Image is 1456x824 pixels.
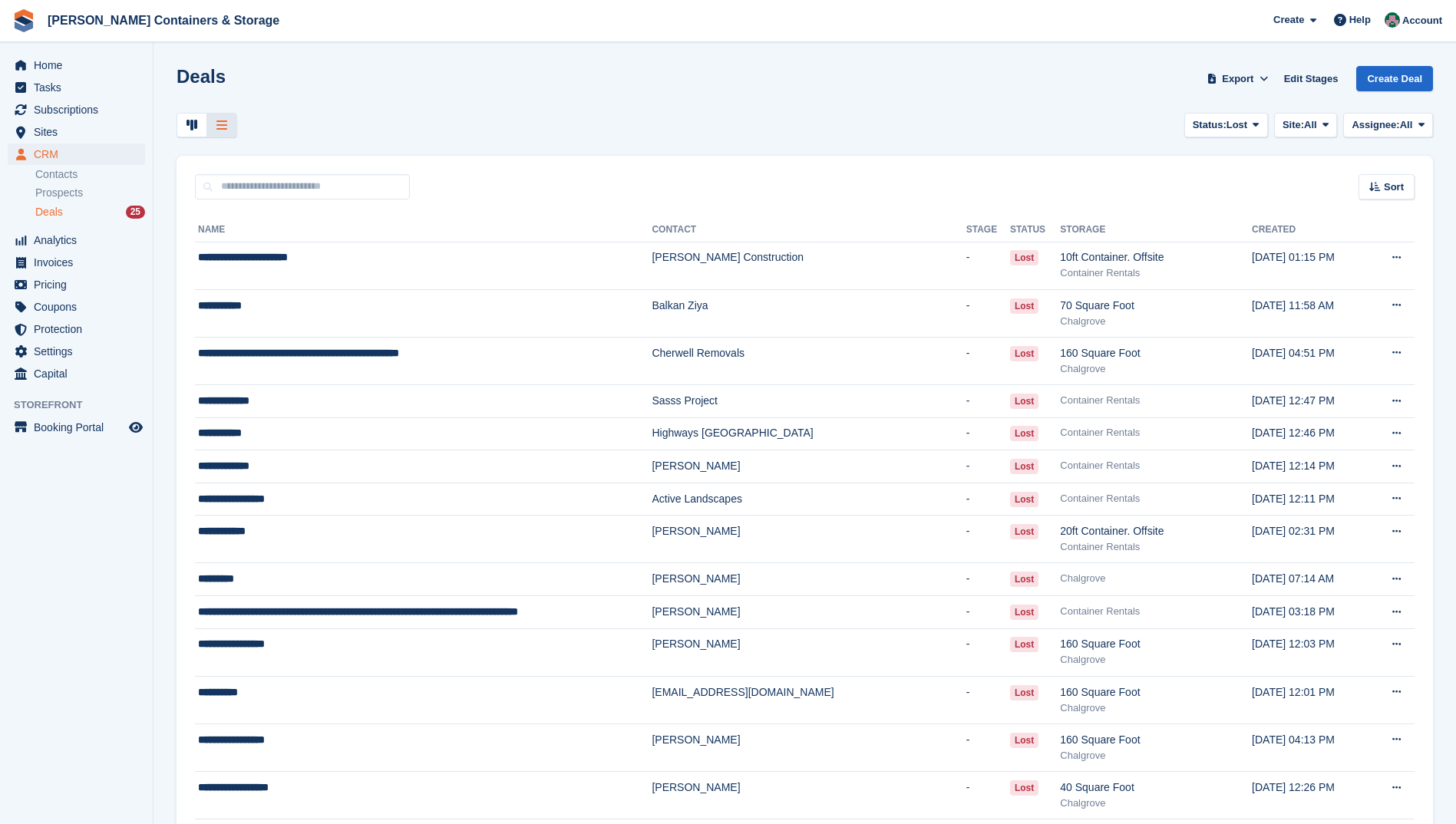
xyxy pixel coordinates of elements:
td: [DATE] 12:14 PM [1252,450,1369,483]
td: - [966,628,1010,676]
span: Storefront [14,397,153,413]
span: All [1400,117,1413,133]
button: Export [1204,66,1272,91]
td: [PERSON_NAME] Construction [652,242,966,289]
a: menu [8,363,145,384]
td: [EMAIL_ADDRESS][DOMAIN_NAME] [652,676,966,723]
button: Assignee: All [1343,113,1433,138]
td: [PERSON_NAME] [652,628,966,676]
a: menu [8,121,145,143]
a: Prospects [35,185,145,201]
span: Invoices [34,252,126,273]
td: - [966,596,1010,629]
a: Edit Stages [1278,66,1345,91]
div: Chalgrove [1060,748,1252,763]
a: Preview store [127,418,145,437]
th: Stage [966,218,1010,242]
span: Analytics [34,229,126,251]
th: Status [1010,218,1060,242]
th: Created [1252,218,1369,242]
a: menu [8,341,145,362]
div: 20ft Container. Offsite [1060,523,1252,539]
span: lost [1010,492,1038,507]
td: [PERSON_NAME] [652,516,966,563]
div: 25 [126,206,145,219]
div: Container Rentals [1060,604,1252,619]
td: [DATE] 12:01 PM [1252,676,1369,723]
span: lost [1010,780,1038,796]
td: [DATE] 12:26 PM [1252,771,1369,819]
span: Home [34,54,126,76]
a: menu [8,77,145,98]
a: menu [8,99,145,120]
td: - [966,242,1010,289]
span: All [1304,117,1317,133]
td: - [966,289,1010,337]
td: [PERSON_NAME] [652,596,966,629]
div: 160 Square Foot [1060,684,1252,700]
span: Create [1273,12,1304,28]
div: Container Rentals [1060,393,1252,408]
a: menu [8,229,145,251]
span: lost [1010,685,1038,700]
td: [DATE] 04:13 PM [1252,723,1369,771]
td: - [966,723,1010,771]
span: Sites [34,121,126,143]
td: Active Landscapes [652,483,966,516]
td: [DATE] 02:31 PM [1252,516,1369,563]
span: Site: [1283,117,1304,133]
a: menu [8,54,145,76]
span: Prospects [35,186,83,200]
td: [DATE] 11:58 AM [1252,289,1369,337]
div: 160 Square Foot [1060,345,1252,361]
span: lost [1010,572,1038,587]
span: Export [1222,71,1253,87]
th: Storage [1060,218,1252,242]
div: Chalgrove [1060,700,1252,716]
span: lost [1010,298,1038,314]
a: menu [8,318,145,340]
span: Help [1349,12,1371,28]
a: Contacts [35,167,145,182]
span: Assignee: [1352,117,1399,133]
span: lost [1010,733,1038,748]
img: stora-icon-8386f47178a22dfd0bd8f6a31ec36ba5ce8667c1dd55bd0f319d3a0aa187defe.svg [12,9,35,32]
a: menu [8,296,145,318]
div: 40 Square Foot [1060,780,1252,796]
td: [PERSON_NAME] [652,450,966,483]
td: Sasss Project [652,384,966,417]
span: Lost [1227,117,1247,133]
span: CRM [34,143,126,165]
button: Site: All [1274,113,1338,138]
span: Booking Portal [34,417,126,438]
span: Coupons [34,296,126,318]
a: menu [8,274,145,295]
span: lost [1010,250,1038,265]
div: Container Rentals [1060,265,1252,281]
button: Status: Lost [1184,113,1268,138]
a: menu [8,417,145,438]
div: 10ft Container. Offsite [1060,249,1252,265]
a: [PERSON_NAME] Containers & Storage [41,8,286,33]
div: Chalgrove [1060,652,1252,667]
a: menu [8,143,145,165]
span: Deals [35,205,63,219]
td: - [966,676,1010,723]
div: 160 Square Foot [1060,732,1252,748]
td: Highways [GEOGRAPHIC_DATA] [652,417,966,450]
td: - [966,483,1010,516]
th: Contact [652,218,966,242]
span: lost [1010,524,1038,539]
a: Create Deal [1356,66,1433,91]
div: Chalgrove [1060,361,1252,377]
div: Container Rentals [1060,458,1252,473]
span: Protection [34,318,126,340]
span: lost [1010,605,1038,620]
div: 160 Square Foot [1060,636,1252,652]
td: [DATE] 12:11 PM [1252,483,1369,516]
td: [DATE] 04:51 PM [1252,337,1369,384]
div: Container Rentals [1060,491,1252,506]
span: Status: [1193,117,1227,133]
div: Container Rentals [1060,425,1252,440]
span: Account [1402,13,1442,28]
